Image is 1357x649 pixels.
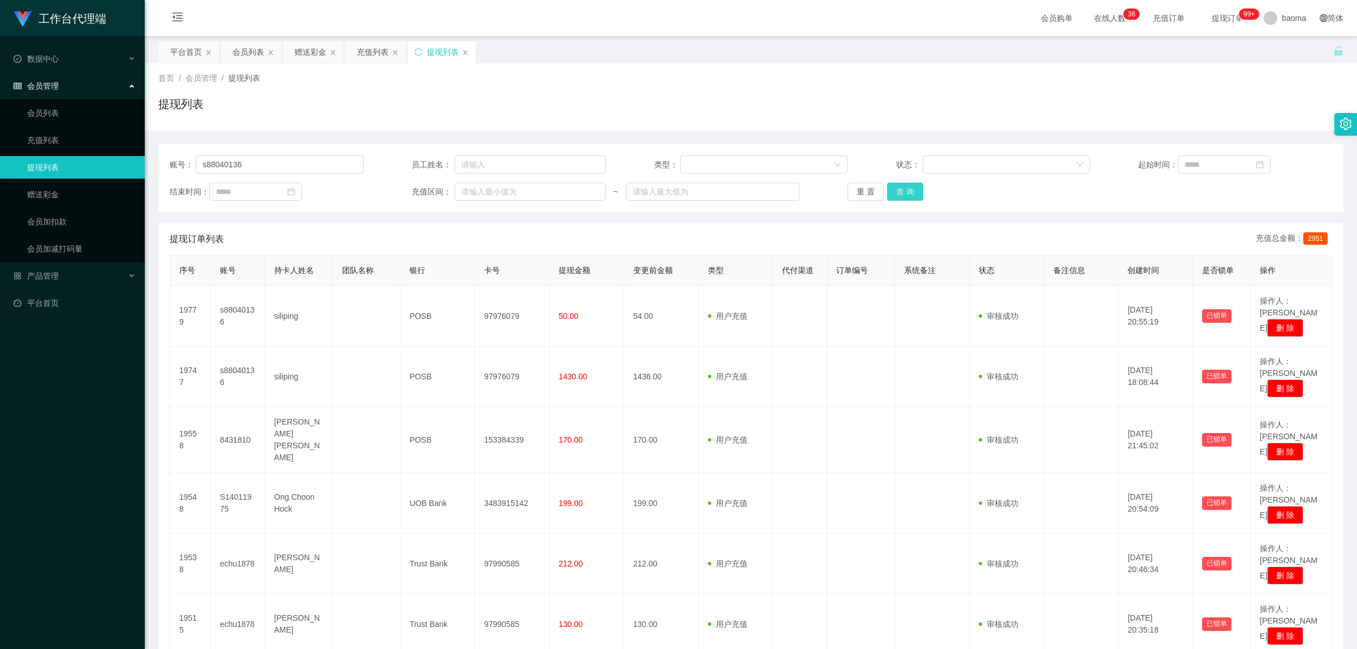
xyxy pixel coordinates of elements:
span: 用户充值 [708,620,747,629]
span: 状态 [979,266,995,275]
td: Trust Bank [400,534,475,594]
sup: 36 [1123,8,1140,20]
span: 操作人：[PERSON_NAME] [1260,604,1317,641]
span: 是否锁单 [1202,266,1234,275]
span: 用户充值 [708,372,747,381]
i: 图标: table [14,82,21,90]
td: POSB [400,286,475,347]
span: 50.00 [559,311,578,321]
i: 图标: down [1077,161,1083,169]
span: 首页 [158,73,174,83]
a: 赠送彩金 [27,183,136,206]
span: 会员管理 [185,73,217,83]
td: [DATE] 21:45:02 [1118,407,1193,473]
i: 图标: unlock [1333,46,1343,56]
span: / [222,73,224,83]
i: 图标: appstore-o [14,272,21,280]
td: echu1878 [211,534,265,594]
input: 请输入 [455,155,606,174]
i: 图标: global [1320,14,1328,22]
span: 类型 [708,266,724,275]
button: 删 除 [1267,443,1303,461]
span: 系统备注 [904,266,936,275]
td: 19747 [170,347,211,407]
span: 序号 [179,266,195,275]
div: 平台首页 [170,41,202,63]
td: 199.00 [624,473,699,534]
span: 审核成功 [979,499,1018,508]
td: [DATE] 20:55:19 [1118,286,1193,347]
i: 图标: calendar [1256,161,1264,168]
td: POSB [400,407,475,473]
span: 代付渠道 [782,266,814,275]
span: 备注信息 [1053,266,1085,275]
span: 提现订单列表 [170,232,224,246]
i: 图标: close [462,49,469,56]
p: 6 [1131,8,1135,20]
span: 产品管理 [14,271,59,280]
span: 操作人：[PERSON_NAME] [1260,544,1317,580]
td: [DATE] 20:54:09 [1118,473,1193,534]
span: 数据中心 [14,54,59,63]
td: [PERSON_NAME] [PERSON_NAME] [265,407,333,473]
button: 已锁单 [1202,557,1231,570]
button: 查 询 [887,183,923,201]
span: 用户充值 [708,435,747,444]
span: 提现金额 [559,266,590,275]
span: 会员管理 [14,81,59,90]
span: 账号： [170,159,196,171]
div: 赠送彩金 [295,41,326,63]
td: POSB [400,347,475,407]
span: 卡号 [484,266,500,275]
img: logo.9652507e.png [14,11,32,27]
span: 充值区间： [412,186,455,198]
span: 提现列表 [228,73,260,83]
a: 提现列表 [27,156,136,179]
span: 审核成功 [979,559,1018,568]
span: ~ [606,186,626,198]
h1: 提现列表 [158,96,204,113]
i: 图标: check-circle-o [14,55,21,63]
button: 删 除 [1267,506,1303,524]
span: 团队名称 [342,266,374,275]
span: 订单编号 [836,266,868,275]
td: 97990585 [475,534,550,594]
span: 充值订单 [1147,14,1190,22]
span: 170.00 [559,435,583,444]
button: 删 除 [1267,566,1303,585]
td: 153384339 [475,407,550,473]
td: s88040136 [211,347,265,407]
span: 用户充值 [708,559,747,568]
span: 持卡人姓名 [274,266,314,275]
td: s88040136 [211,286,265,347]
span: 类型： [654,159,681,171]
a: 工作台代理端 [14,14,106,23]
span: 提现订单 [1206,14,1249,22]
span: 结束时间： [170,186,209,198]
span: 起始时间： [1138,159,1178,171]
button: 删 除 [1267,319,1303,337]
td: [DATE] 18:08:44 [1118,347,1193,407]
span: 变更前金额 [633,266,673,275]
span: 1430.00 [559,372,587,381]
td: S14011975 [211,473,265,534]
td: 19538 [170,534,211,594]
td: [DATE] 20:46:34 [1118,534,1193,594]
i: 图标: close [392,49,399,56]
span: 2951 [1303,232,1328,245]
span: 212.00 [559,559,583,568]
td: Ong Choon Hock [265,473,333,534]
i: 图标: sync [414,48,422,56]
a: 会员加减打码量 [27,237,136,260]
span: 用户充值 [708,499,747,508]
span: 操作人：[PERSON_NAME] [1260,296,1317,332]
i: 图标: calendar [287,188,295,196]
td: 1436.00 [624,347,699,407]
td: 3483915142 [475,473,550,534]
div: 会员列表 [232,41,264,63]
span: 员工姓名： [412,159,455,171]
input: 请输入 [196,155,363,174]
button: 重 置 [848,183,884,201]
i: 图标: close [205,49,212,56]
td: 97976079 [475,347,550,407]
